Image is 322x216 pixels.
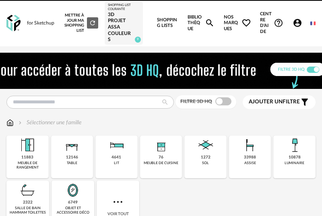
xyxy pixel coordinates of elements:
[108,3,140,12] div: Shopping List courante
[89,21,96,25] span: Refresh icon
[249,99,283,105] span: Ajouter un
[242,18,251,28] span: Heart Outline icon
[274,18,283,28] span: Help Circle Outline icon
[249,99,300,105] span: filtre
[62,136,82,155] img: Table.png
[111,155,121,160] div: 4641
[151,136,171,155] img: Rangement.png
[293,18,302,28] span: Account Circle icon
[68,200,78,205] div: 6749
[285,161,304,165] div: luminaire
[67,161,77,165] div: table
[201,155,211,160] div: 1272
[18,136,37,155] img: Meuble%20de%20rangement.png
[108,12,140,43] div: 3D PROJET ASSA coULeurs
[54,206,92,215] div: objet et accessoire déco
[196,136,215,155] img: Sol.png
[289,155,301,160] div: 10878
[285,136,304,155] img: Luminaire.png
[293,18,306,28] span: Account Circle icon
[6,119,14,127] img: svg+xml;base64,PHN2ZyB3aWR0aD0iMTYiIGhlaWdodD0iMTciIHZpZXdCb3g9IjAgMCAxNiAxNyIgZmlsbD0ibm9uZSIgeG...
[63,181,83,200] img: Miroir.png
[244,155,256,160] div: 33988
[18,181,37,200] img: Salle%20de%20bain.png
[111,195,124,208] img: more.7b13dc1.svg
[243,95,316,109] button: Ajouter unfiltre Filter icon
[310,21,316,26] img: fr
[17,119,23,127] img: svg+xml;base64,PHN2ZyB3aWR0aD0iMTYiIGhlaWdodD0iMTYiIHZpZXdCb3g9IjAgMCAxNiAxNiIgZmlsbD0ibm9uZSIgeG...
[27,20,54,27] div: for Sketchup
[144,161,178,165] div: meuble de cuisine
[64,13,98,33] div: Mettre à jour ma Shopping List
[260,11,284,35] span: Centre d'aideHelp Circle Outline icon
[202,161,209,165] div: sol
[21,155,33,160] div: 11883
[66,155,78,160] div: 12146
[107,136,126,155] img: Literie.png
[6,15,21,31] img: OXP
[300,97,310,107] span: Filter icon
[23,200,33,205] div: 2322
[114,161,119,165] div: lit
[108,3,140,43] a: Shopping List courante 3D PROJET ASSA coULeurs 9
[244,161,256,165] div: assise
[159,155,163,160] div: 76
[17,119,82,127] div: Sélectionner une famille
[9,206,47,215] div: salle de bain hammam toilettes
[240,136,260,155] img: Assise.png
[205,18,215,28] span: Magnify icon
[9,161,46,170] div: meuble de rangement
[135,37,141,43] span: 9
[180,99,212,104] span: Filtre 3D HQ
